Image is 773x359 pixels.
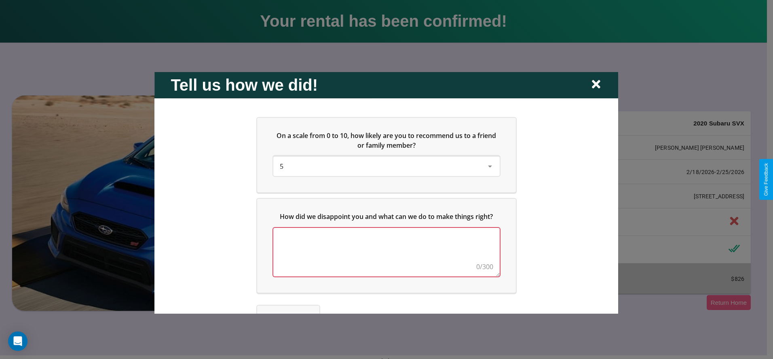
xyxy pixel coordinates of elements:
[280,161,283,170] span: 5
[763,163,769,196] div: Give Feedback
[257,117,516,192] div: On a scale from 0 to 10, how likely are you to recommend us to a friend or family member?
[280,212,493,221] span: How did we disappoint you and what can we do to make things right?
[171,76,318,94] h2: Tell us how we did!
[277,131,498,149] span: On a scale from 0 to 10, how likely are you to recommend us to a friend or family member?
[273,156,500,176] div: On a scale from 0 to 10, how likely are you to recommend us to a friend or family member?
[476,261,493,271] div: 0/300
[273,130,500,150] h5: On a scale from 0 to 10, how likely are you to recommend us to a friend or family member?
[8,331,27,351] div: Open Intercom Messenger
